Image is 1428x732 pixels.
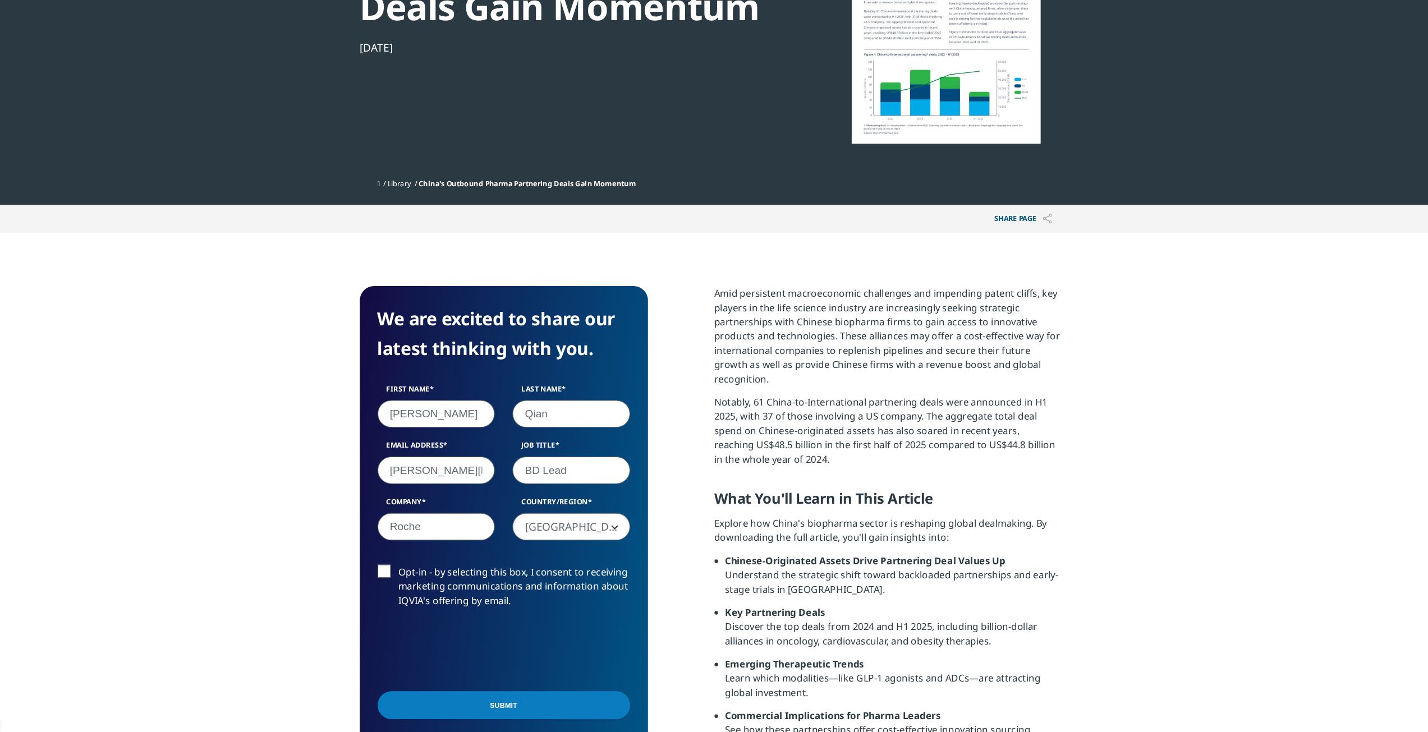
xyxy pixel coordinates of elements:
a: Library [410,198,431,208]
label: Last Name [527,392,639,407]
label: Country/Region [527,498,639,514]
li: Understand the strategic shift toward backloaded partnerships and early-stage trials in [GEOGRAPH... [728,552,1045,601]
strong: Key Partnering Deals [728,601,823,614]
img: Share PAGE [1028,231,1037,241]
span: China [527,514,639,540]
iframe: reCAPTCHA [400,621,571,665]
h5: What You'll Learn in This Article [718,491,1045,517]
input: Submit [400,682,639,708]
div: [DATE] [383,67,768,81]
li: Learn which modalities—like GLP-1 agonists and ADCs—are attracting global investment. [728,650,1045,698]
button: 打开偏好 [14,698,42,726]
span: China's Outbound Pharma Partnering Deals Gain Momentum [439,198,644,208]
p: Share PAGE [974,223,1045,249]
h4: We are excited to share our latest thinking with you. [400,316,639,372]
label: Company [400,498,511,514]
strong: Chinese-Originated Assets Drive Partnering Deal Values Up [728,553,993,565]
label: First Name [400,392,511,407]
strong: Commercial Implications for Pharma Leaders [728,699,932,711]
p: Amid persistent macroeconomic challenges and impending patent cliffs, key players in the life sci... [718,300,1045,402]
button: Share PAGEShare PAGE [974,223,1045,249]
label: Job Title [527,445,639,461]
label: Email Address [400,445,511,461]
label: Opt-in - by selecting this box, I consent to receiving marketing communications and information a... [400,563,639,609]
li: Discover the top deals from 2024 and H1 2025, including billion-dollar alliances in oncology, car... [728,601,1045,650]
p: Explore how China's biopharma sector is reshaping global dealmaking. By downloading the full arti... [718,517,1045,552]
p: Notably, 61 China-to-International partnering deals were announced in H1 2025, with 37 of those i... [718,402,1045,478]
strong: Emerging Therapeutic Trends [728,650,860,662]
span: China [528,514,638,540]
